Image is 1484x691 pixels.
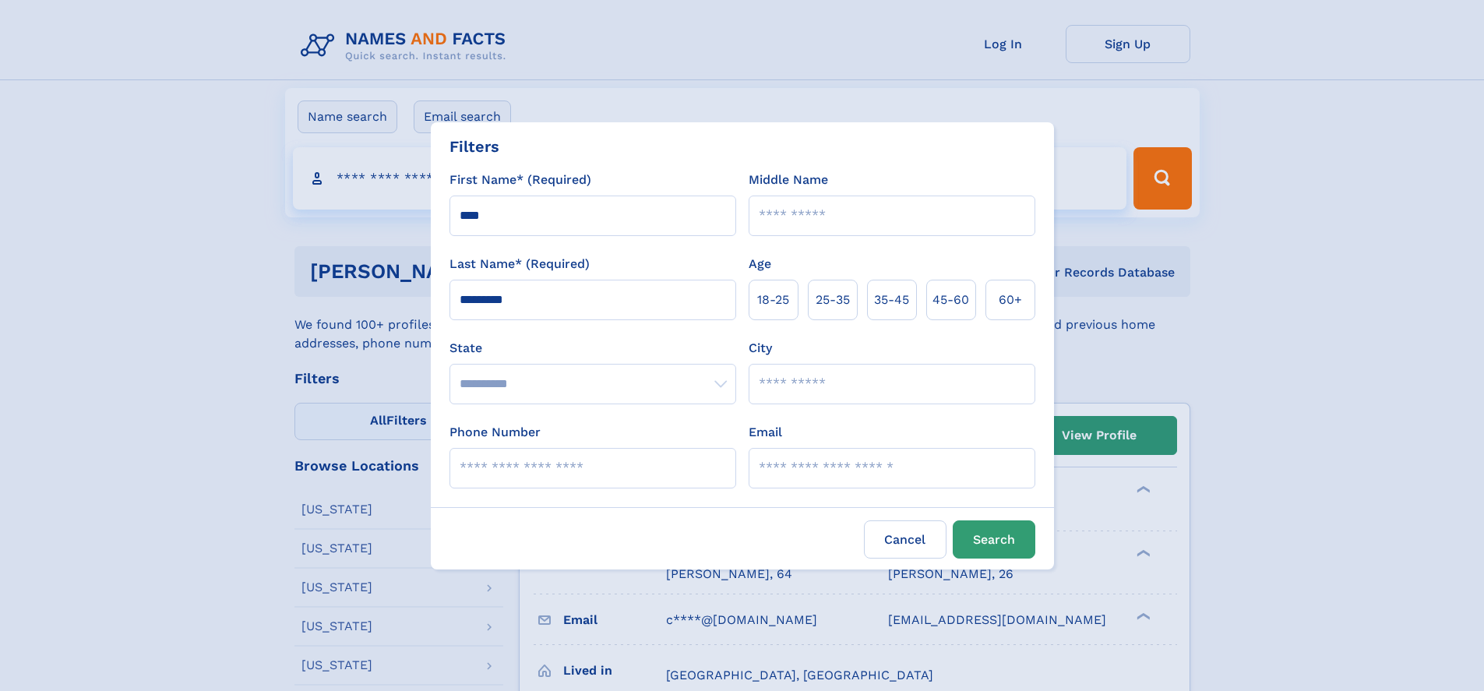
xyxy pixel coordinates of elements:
[449,135,499,158] div: Filters
[749,171,828,189] label: Middle Name
[449,171,591,189] label: First Name* (Required)
[749,423,782,442] label: Email
[749,339,772,358] label: City
[864,520,946,559] label: Cancel
[449,255,590,273] label: Last Name* (Required)
[749,255,771,273] label: Age
[757,291,789,309] span: 18‑25
[449,423,541,442] label: Phone Number
[953,520,1035,559] button: Search
[999,291,1022,309] span: 60+
[816,291,850,309] span: 25‑35
[874,291,909,309] span: 35‑45
[449,339,736,358] label: State
[932,291,969,309] span: 45‑60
